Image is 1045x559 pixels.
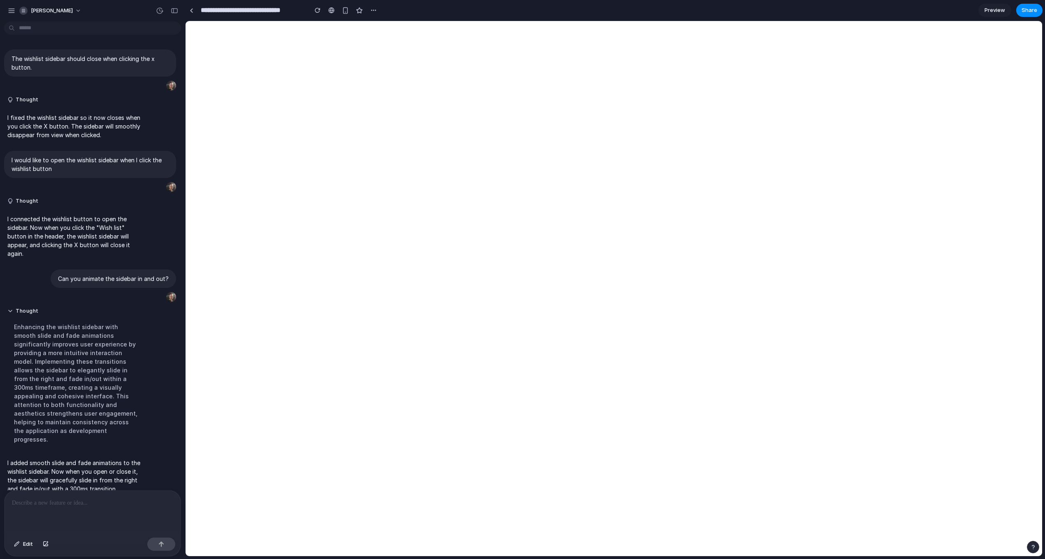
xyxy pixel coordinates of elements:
span: Share [1022,6,1037,14]
button: [PERSON_NAME] [16,4,86,17]
button: Edit [10,538,37,551]
p: I connected the wishlist button to open the sidebar. Now when you click the "Wish list" button in... [7,215,145,258]
p: The wishlist sidebar should close when clicking the x button. [12,54,169,72]
p: I fixed the wishlist sidebar so it now closes when you click the X button. The sidebar will smoot... [7,113,145,139]
p: I added smooth slide and fade animations to the wishlist sidebar. Now when you open or close it, ... [7,458,145,493]
p: Can you animate the sidebar in and out? [58,274,169,283]
span: [PERSON_NAME] [31,7,73,15]
a: Preview [978,4,1011,17]
p: I would like to open the wishlist sidebar when I click the wishlist button [12,156,169,173]
span: Edit [23,540,33,548]
span: Preview [985,6,1005,14]
button: Share [1016,4,1043,17]
div: Enhancing the wishlist sidebar with smooth slide and fade animations significantly improves user ... [7,318,145,449]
